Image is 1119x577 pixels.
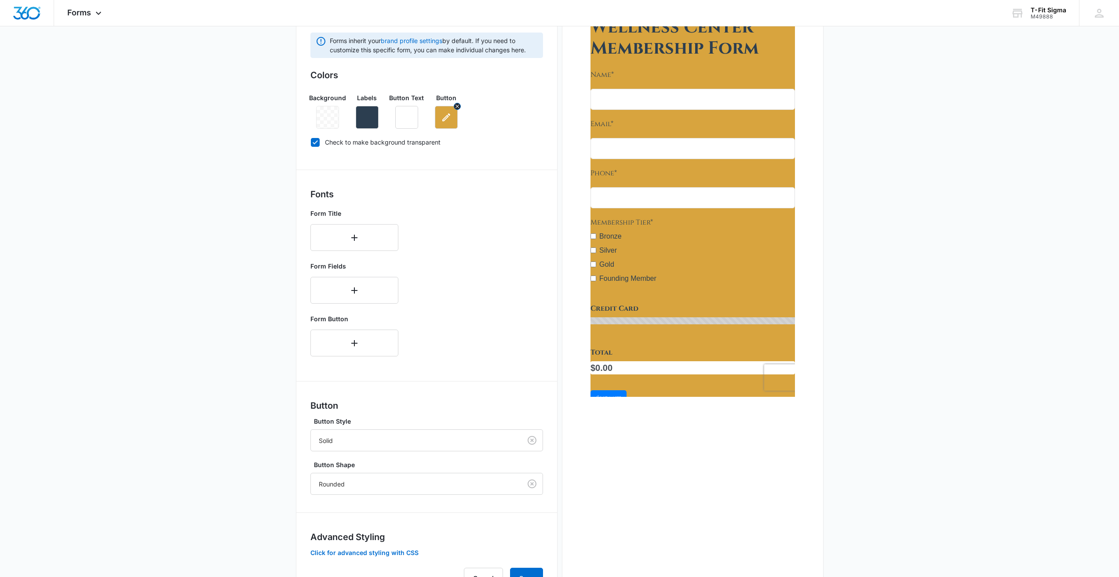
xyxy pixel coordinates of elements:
[9,285,24,295] label: Gold
[1031,14,1066,20] div: account id
[314,460,547,469] label: Button Shape
[9,257,31,267] label: Bronze
[309,93,346,102] p: Background
[9,271,26,281] label: Silver
[436,93,456,102] p: Button
[525,433,539,447] button: Clear
[310,550,419,556] button: Click for advanced styling with CSS
[9,299,66,309] label: Founding Member
[310,530,543,544] h3: Advanced Styling
[314,417,547,426] label: Button Style
[330,36,538,54] span: Forms inherit your by default. If you need to customize this specific form, you can make individu...
[174,390,286,416] iframe: reCAPTCHA
[310,261,398,271] p: Form Fields
[310,399,543,412] h3: Button
[310,209,398,218] p: Form Title
[381,37,442,44] a: brand profile settings
[310,138,543,147] label: Check to make background transparent
[6,419,30,429] span: Submit
[389,93,424,102] p: Button Text
[310,188,543,201] h3: Fonts
[525,477,539,491] button: Clear
[67,8,91,17] span: Forms
[1031,7,1066,14] div: account name
[310,314,398,323] p: Form Button
[357,93,377,102] p: Labels
[310,69,543,82] h3: Colors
